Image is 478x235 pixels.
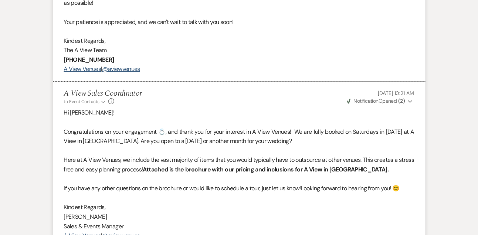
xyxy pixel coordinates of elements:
[347,98,405,104] span: Opened
[301,184,400,192] span: Looking forward to hearing from you! 😊
[354,98,379,104] span: Notification
[64,128,414,145] span: Congratulations on your engagement 💍, and thank you for your interest in A View Venues! We are fu...
[64,46,107,54] span: The A View Team
[64,65,101,73] a: A View Venues
[64,56,114,64] strong: [PHONE_NUMBER]
[64,203,106,211] span: Kindest Regards,
[64,99,99,105] span: to: Event Contacts
[64,98,106,105] button: to: Event Contacts
[64,212,414,222] p: [PERSON_NAME]
[64,18,234,26] span: Your patience is appreciated, and we can't wait to talk with you soon!
[64,184,301,192] span: If you have any other questions on the brochure or would like to schedule a tour, just let us know!
[346,97,414,105] button: NotificationOpened (2)
[64,37,106,45] span: Kindest Regards,
[378,90,414,96] span: [DATE] 10:21 AM
[64,156,414,173] span: Here at A View Venues, we include the vast majority of items that you would typically have to out...
[102,65,140,73] a: @aviewvenues
[64,89,142,98] h5: A View Sales Coordinator
[143,166,389,173] strong: Attached is the brochure with our pricing and inclusions for A View in [GEOGRAPHIC_DATA].
[398,98,405,104] strong: ( 2 )
[64,108,414,117] p: Hi [PERSON_NAME]!
[64,222,124,230] span: Sales & Events Manager
[101,65,102,73] span: |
